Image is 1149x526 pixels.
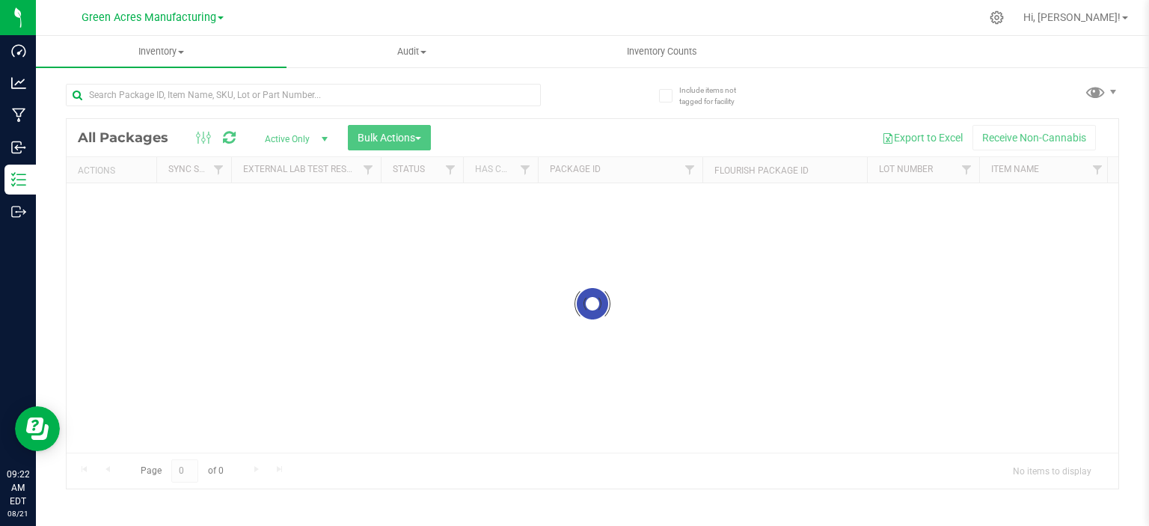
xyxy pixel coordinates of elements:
[36,45,287,58] span: Inventory
[11,43,26,58] inline-svg: Dashboard
[11,140,26,155] inline-svg: Inbound
[537,36,788,67] a: Inventory Counts
[82,11,216,24] span: Green Acres Manufacturing
[987,10,1006,25] div: Manage settings
[11,204,26,219] inline-svg: Outbound
[1023,11,1121,23] span: Hi, [PERSON_NAME]!
[607,45,717,58] span: Inventory Counts
[7,508,29,519] p: 08/21
[15,406,60,451] iframe: Resource center
[11,172,26,187] inline-svg: Inventory
[287,45,536,58] span: Audit
[36,36,287,67] a: Inventory
[679,85,754,107] span: Include items not tagged for facility
[287,36,537,67] a: Audit
[11,108,26,123] inline-svg: Manufacturing
[66,84,541,106] input: Search Package ID, Item Name, SKU, Lot or Part Number...
[11,76,26,91] inline-svg: Analytics
[7,468,29,508] p: 09:22 AM EDT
